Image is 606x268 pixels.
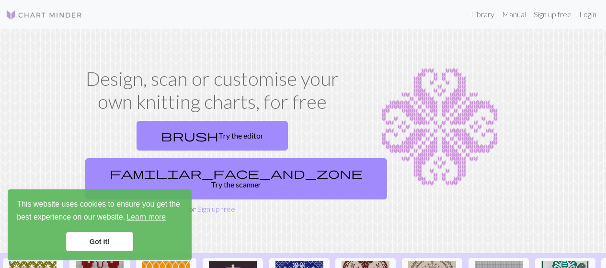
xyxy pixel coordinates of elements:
[81,117,343,215] div: or
[17,198,183,224] span: This website uses cookies to ensure you get the best experience on our website.
[110,166,363,180] span: familiar_face_and_zone
[125,210,167,224] a: learn more about cookies
[530,5,575,24] a: Sign up free
[81,67,343,113] h1: Design, scan or customise your own knitting charts, for free
[6,9,82,21] img: Logo
[467,5,498,24] a: Library
[8,189,192,260] div: cookieconsent
[498,5,530,24] a: Manual
[66,232,133,251] a: dismiss cookie message
[575,5,600,24] a: Login
[354,67,525,187] img: Chart example
[197,204,235,213] a: Sign up free
[161,129,218,142] span: brush
[137,121,288,151] a: Try the editor
[85,158,387,199] a: Try the scanner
